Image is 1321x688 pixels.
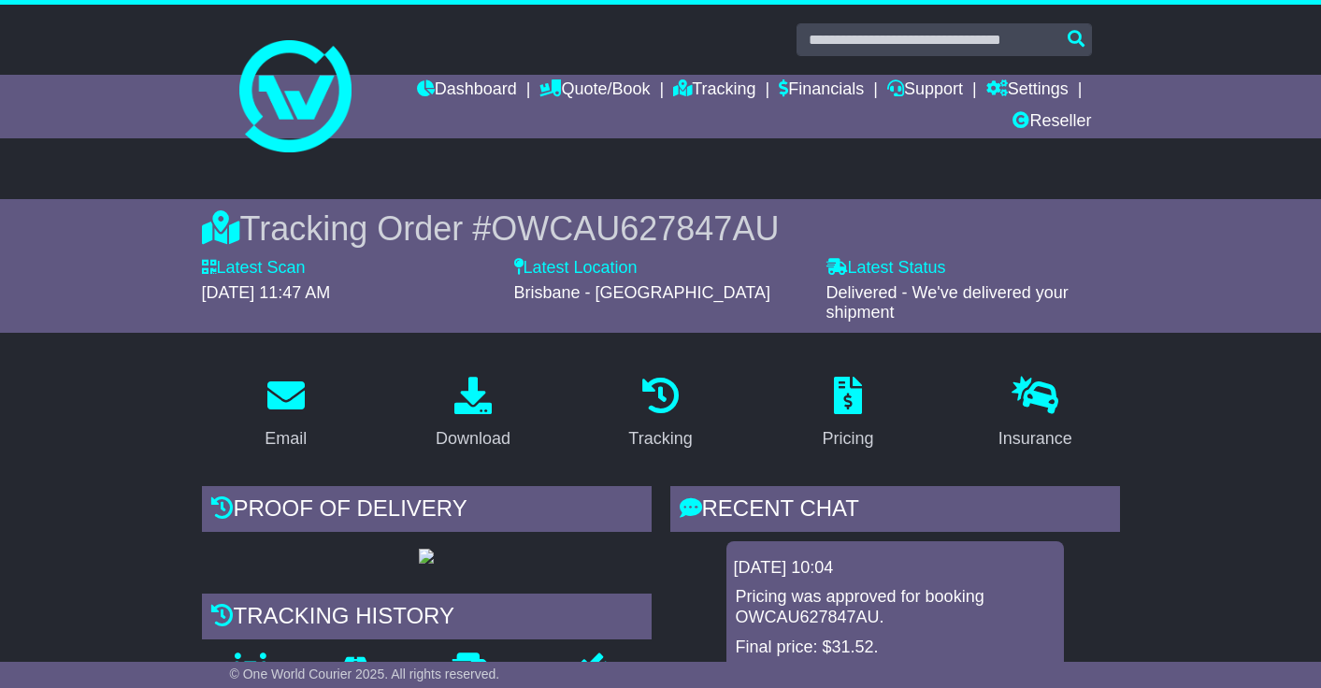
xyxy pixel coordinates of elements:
a: Tracking [616,370,704,458]
a: Pricing [810,370,885,458]
span: Brisbane - [GEOGRAPHIC_DATA] [514,283,770,302]
a: Insurance [986,370,1084,458]
span: Delivered - We've delivered your shipment [826,283,1069,322]
p: Pricing was approved for booking OWCAU627847AU. [736,587,1055,627]
img: GetPodImage [419,549,434,564]
div: [DATE] 10:04 [734,558,1056,579]
label: Latest Location [514,258,638,279]
a: Quote/Book [539,75,650,107]
a: Email [252,370,319,458]
span: [DATE] 11:47 AM [202,283,331,302]
a: Financials [779,75,864,107]
span: OWCAU627847AU [491,209,779,248]
div: Pricing [822,426,873,451]
a: Support [887,75,963,107]
div: RECENT CHAT [670,486,1120,537]
div: Download [436,426,510,451]
a: Settings [986,75,1069,107]
a: Tracking [673,75,755,107]
label: Latest Scan [202,258,306,279]
div: Email [265,426,307,451]
a: Reseller [1012,107,1091,138]
div: Tracking history [202,594,652,644]
div: Proof of Delivery [202,486,652,537]
label: Latest Status [826,258,946,279]
span: © One World Courier 2025. All rights reserved. [230,666,500,681]
a: Download [424,370,523,458]
div: Tracking Order # [202,208,1120,249]
a: Dashboard [417,75,517,107]
div: Tracking [628,426,692,451]
p: Final price: $31.52. [736,638,1055,658]
div: Insurance [998,426,1072,451]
